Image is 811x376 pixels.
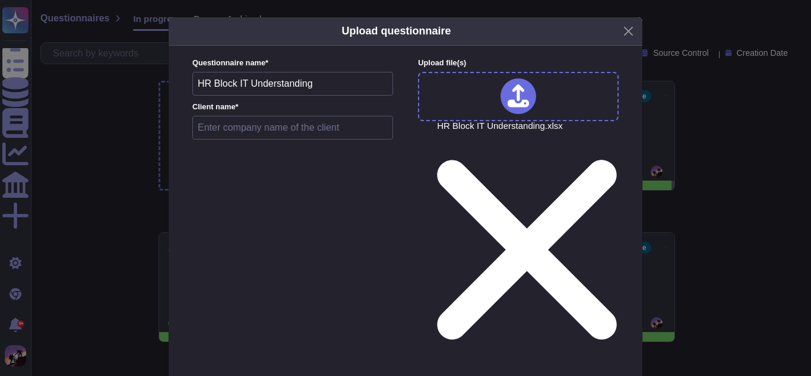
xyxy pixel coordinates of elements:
span: Upload file (s) [418,58,466,67]
input: Enter questionnaire name [192,72,393,96]
input: Enter company name of the client [192,116,393,140]
h5: Upload questionnaire [341,23,451,39]
label: Questionnaire name [192,59,393,67]
button: Close [619,22,638,40]
span: HR Block IT Understanding.xlsx [437,121,617,369]
label: Client name [192,103,393,111]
